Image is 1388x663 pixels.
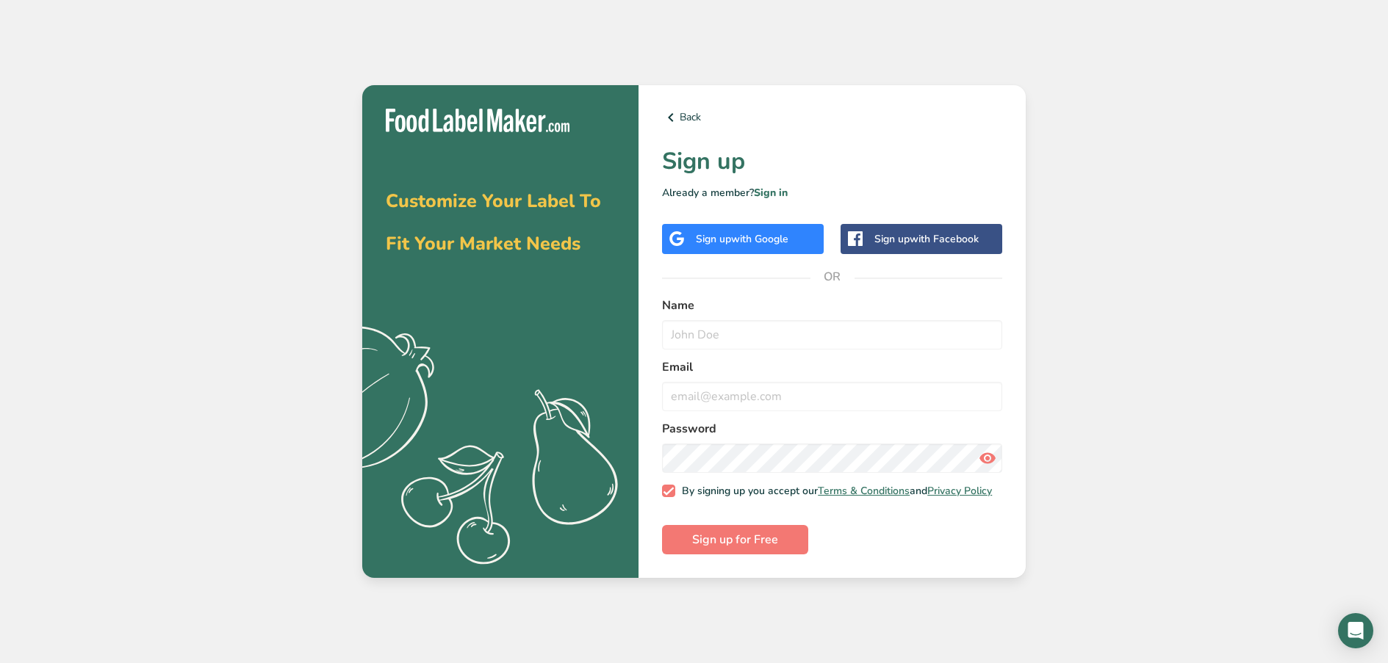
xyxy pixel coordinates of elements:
a: Terms & Conditions [818,484,910,498]
img: Food Label Maker [386,109,569,133]
span: Customize Your Label To Fit Your Market Needs [386,189,601,256]
a: Sign in [754,186,788,200]
input: John Doe [662,320,1002,349]
div: Open Intercom Messenger [1338,613,1373,648]
button: Sign up for Free [662,525,808,554]
a: Back [662,109,1002,126]
label: Password [662,420,1002,438]
span: Sign up for Free [692,531,778,548]
a: Privacy Policy [927,484,992,498]
span: with Facebook [910,232,979,246]
label: Email [662,358,1002,376]
span: OR [810,255,855,299]
p: Already a member? [662,185,1002,200]
span: with Google [731,232,788,246]
label: Name [662,297,1002,314]
h1: Sign up [662,144,1002,179]
div: Sign up [874,231,979,247]
input: email@example.com [662,382,1002,411]
span: By signing up you accept our and [675,485,993,498]
div: Sign up [696,231,788,247]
